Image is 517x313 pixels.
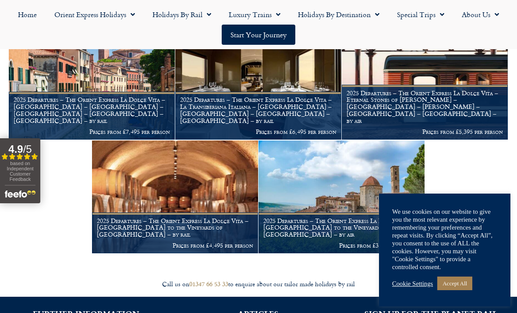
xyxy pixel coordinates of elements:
[189,279,228,288] a: 01347 66 53 33
[289,4,388,25] a: Holidays by Destination
[9,26,175,140] img: Channel street, Venice Orient Express
[175,26,342,140] a: 2025 Departures – The Orient Express La Dolce Vita – La Transiberiana Italiana – [GEOGRAPHIC_DATA...
[222,25,295,45] a: Start your Journey
[347,90,503,124] h1: 2025 Departures – The Orient Express La Dolce Vita – Eternal Stones of [PERSON_NAME] – [GEOGRAPHI...
[4,4,513,45] nav: Menu
[14,96,170,124] h1: 2025 Departures – The Orient Express La Dolce Vita – [GEOGRAPHIC_DATA] – [GEOGRAPHIC_DATA] – [GEO...
[97,242,253,249] p: Prices from £4,495 per person
[220,4,289,25] a: Luxury Trains
[263,217,420,238] h1: 2025 Departures – The Orient Express La Dolce Vita – [GEOGRAPHIC_DATA] to the Vineyards of [GEOGR...
[437,277,472,290] a: Accept All
[258,140,425,254] a: 2025 Departures – The Orient Express La Dolce Vita – [GEOGRAPHIC_DATA] to the Vineyards of [GEOGR...
[342,26,508,140] a: 2025 Departures – The Orient Express La Dolce Vita – Eternal Stones of [PERSON_NAME] – [GEOGRAPHI...
[180,96,336,124] h1: 2025 Departures – The Orient Express La Dolce Vita – La Transiberiana Italiana – [GEOGRAPHIC_DATA...
[97,217,253,238] h1: 2025 Departures – The Orient Express La Dolce Vita – [GEOGRAPHIC_DATA] to the Vineyards of [GEOGR...
[46,4,144,25] a: Orient Express Holidays
[453,4,508,25] a: About Us
[347,128,503,135] p: Prices from £5,395 per person
[13,280,504,288] div: Call us on to enquire about our tailor made holidays by rail
[392,208,497,271] div: We use cookies on our website to give you the most relevant experience by remembering your prefer...
[92,140,258,254] a: 2025 Departures – The Orient Express La Dolce Vita – [GEOGRAPHIC_DATA] to the Vineyards of [GEOGR...
[392,280,433,288] a: Cookie Settings
[9,4,46,25] a: Home
[263,242,420,249] p: Prices from £3,995 per person
[9,26,175,140] a: 2025 Departures – The Orient Express La Dolce Vita – [GEOGRAPHIC_DATA] – [GEOGRAPHIC_DATA] – [GEO...
[144,4,220,25] a: Holidays by Rail
[14,128,170,135] p: Prices from £7,495 per person
[388,4,453,25] a: Special Trips
[180,128,336,135] p: Prices from £6,495 per person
